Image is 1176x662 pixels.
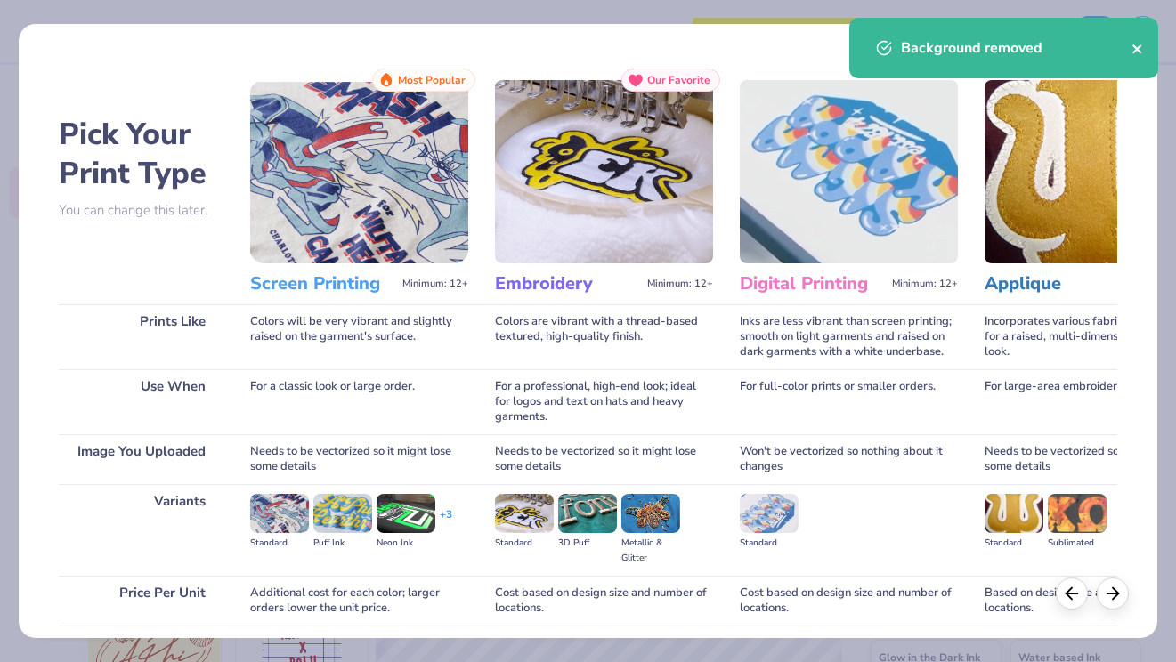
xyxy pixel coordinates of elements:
[740,576,958,626] div: Cost based on design size and number of locations.
[740,536,799,551] div: Standard
[495,536,554,551] div: Standard
[495,272,640,295] h3: Embroidery
[59,576,223,626] div: Price Per Unit
[250,304,468,369] div: Colors will be very vibrant and slightly raised on the garment's surface.
[59,484,223,576] div: Variants
[495,369,713,434] div: For a professional, high-end look; ideal for logos and text on hats and heavy garments.
[250,576,468,626] div: Additional cost for each color; larger orders lower the unit price.
[250,536,309,551] div: Standard
[495,434,713,484] div: Needs to be vectorized so it might lose some details
[647,278,713,290] span: Minimum: 12+
[892,278,958,290] span: Minimum: 12+
[377,536,435,551] div: Neon Ink
[647,74,710,86] span: Our Favorite
[398,74,466,86] span: Most Popular
[250,369,468,434] div: For a classic look or large order.
[495,576,713,626] div: Cost based on design size and number of locations.
[985,494,1043,533] img: Standard
[740,434,958,484] div: Won't be vectorized so nothing about it changes
[740,494,799,533] img: Standard
[59,203,223,218] p: You can change this later.
[985,536,1043,551] div: Standard
[313,536,372,551] div: Puff Ink
[250,272,395,295] h3: Screen Printing
[250,494,309,533] img: Standard
[558,494,617,533] img: 3D Puff
[440,507,452,537] div: + 3
[621,494,680,533] img: Metallic & Glitter
[402,278,468,290] span: Minimum: 12+
[250,80,468,263] img: Screen Printing
[495,80,713,263] img: Embroidery
[740,369,958,434] div: For full-color prints or smaller orders.
[740,304,958,369] div: Inks are less vibrant than screen printing; smooth on light garments and raised on dark garments ...
[59,115,223,193] h2: Pick Your Print Type
[495,494,554,533] img: Standard
[985,272,1130,295] h3: Applique
[495,304,713,369] div: Colors are vibrant with a thread-based textured, high-quality finish.
[377,494,435,533] img: Neon Ink
[740,80,958,263] img: Digital Printing
[740,272,885,295] h3: Digital Printing
[1131,37,1144,59] button: close
[901,37,1131,59] div: Background removed
[59,369,223,434] div: Use When
[558,536,617,551] div: 3D Puff
[621,536,680,566] div: Metallic & Glitter
[59,304,223,369] div: Prints Like
[59,434,223,484] div: Image You Uploaded
[1048,536,1107,551] div: Sublimated
[1048,494,1107,533] img: Sublimated
[313,494,372,533] img: Puff Ink
[250,434,468,484] div: Needs to be vectorized so it might lose some details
